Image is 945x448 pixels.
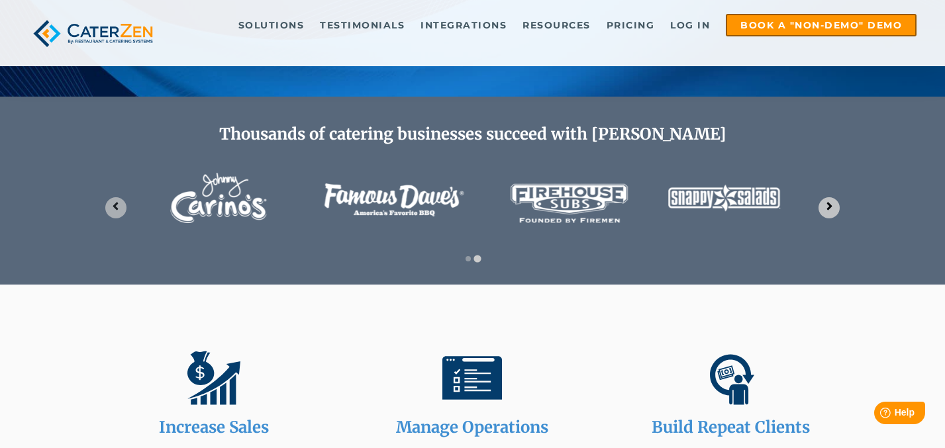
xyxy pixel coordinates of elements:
[516,15,597,35] a: Resources
[611,418,850,437] h2: Build Repeat Clients
[95,418,334,437] h2: Increase Sales
[155,152,791,244] img: caterzen-client-logos-2
[184,348,244,408] img: Increase catering sales
[664,15,717,35] a: Log in
[95,152,851,244] div: 2 of 2
[442,348,502,408] img: Manage catering opertions
[726,14,917,36] a: Book a "Non-Demo" Demo
[701,348,761,408] img: Build repeat catering clients
[28,14,158,53] img: caterzen
[105,197,126,218] button: Previous slide
[180,14,917,36] div: Navigation Menu
[473,255,481,262] button: Go to slide 2
[819,197,840,218] button: Go to first slide
[466,256,471,261] button: Go to slide 1
[95,152,851,263] section: Image carousel with 2 slides.
[827,396,930,433] iframe: Help widget launcher
[313,15,411,35] a: Testimonials
[600,15,662,35] a: Pricing
[458,252,487,263] div: Select a slide to show
[232,15,311,35] a: Solutions
[95,125,851,144] h2: Thousands of catering businesses succeed with [PERSON_NAME]
[353,418,592,437] h2: Manage Operations
[414,15,513,35] a: Integrations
